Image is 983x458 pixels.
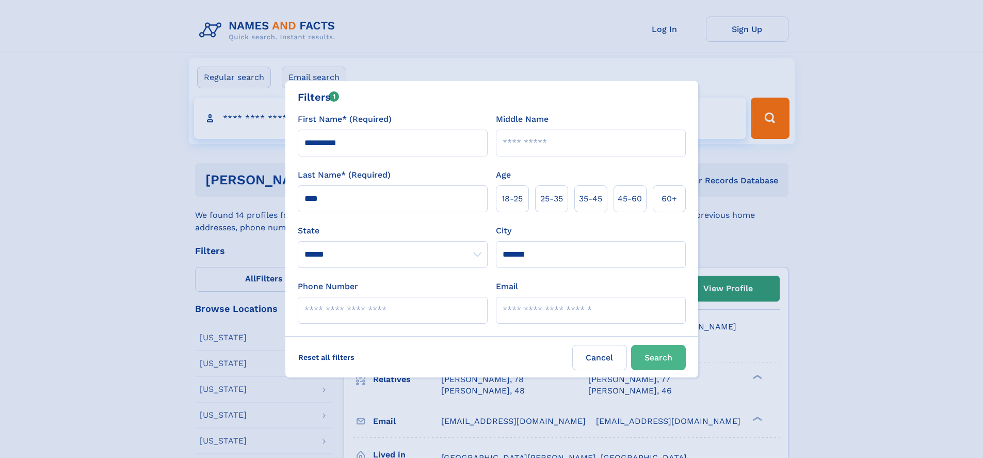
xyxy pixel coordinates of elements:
[572,345,627,370] label: Cancel
[618,193,642,205] span: 45‑60
[496,225,511,237] label: City
[579,193,602,205] span: 35‑45
[496,280,518,293] label: Email
[496,169,511,181] label: Age
[631,345,686,370] button: Search
[662,193,677,205] span: 60+
[298,113,392,125] label: First Name* (Required)
[298,225,488,237] label: State
[502,193,523,205] span: 18‑25
[292,345,361,370] label: Reset all filters
[540,193,563,205] span: 25‑35
[298,169,391,181] label: Last Name* (Required)
[298,280,358,293] label: Phone Number
[298,89,340,105] div: Filters
[496,113,549,125] label: Middle Name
